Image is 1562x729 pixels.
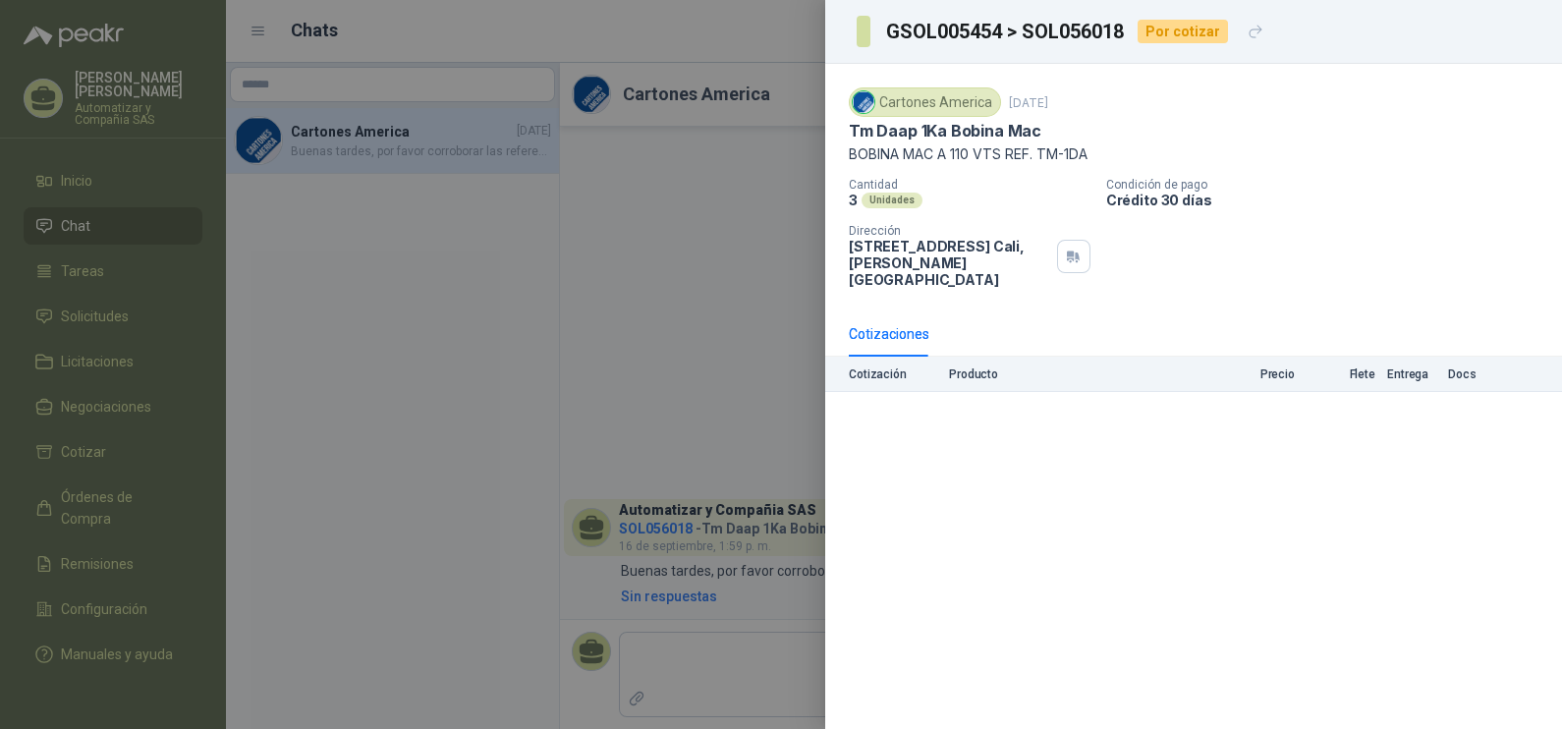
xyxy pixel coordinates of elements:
[849,367,937,381] p: Cotización
[1138,20,1228,43] div: Por cotizar
[849,323,929,345] div: Cotizaciones
[1387,367,1436,381] p: Entrega
[849,224,1049,238] p: Dirección
[1197,367,1295,381] p: Precio
[849,192,858,208] p: 3
[862,193,922,208] div: Unidades
[849,121,1041,141] p: Tm Daap 1Ka Bobina Mac
[949,367,1185,381] p: Producto
[853,91,874,113] img: Company Logo
[1448,367,1487,381] p: Docs
[1106,178,1554,192] p: Condición de pago
[849,178,1090,192] p: Cantidad
[849,145,1538,162] p: BOBINA MAC A 110 VTS REF. TM-1DA
[849,87,1001,117] div: Cartones America
[886,22,1126,41] h3: GSOL005454 > SOL056018
[1106,192,1554,208] p: Crédito 30 días
[1009,95,1048,110] p: [DATE]
[1307,367,1375,381] p: Flete
[849,238,1049,288] p: [STREET_ADDRESS] Cali , [PERSON_NAME][GEOGRAPHIC_DATA]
